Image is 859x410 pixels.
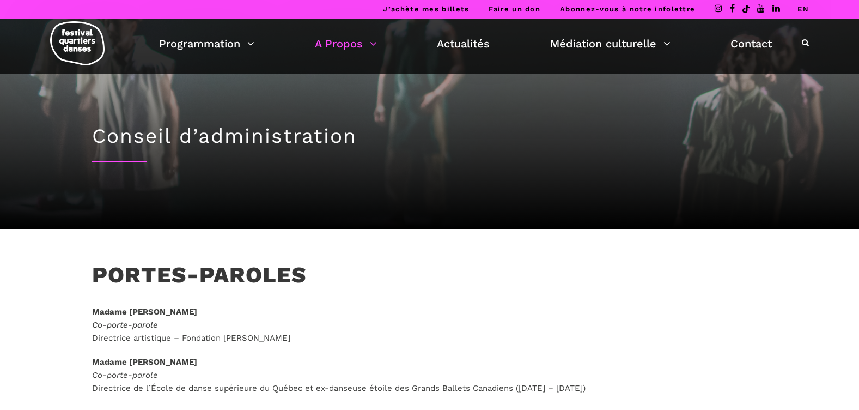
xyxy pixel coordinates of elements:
[92,124,767,148] h1: Conseil d’administration
[489,5,540,13] a: Faire un don
[797,5,809,13] a: EN
[92,355,628,395] p: Directrice de l’École de danse supérieure du Québec et ex-danseuse étoile des Grands Ballets Cana...
[560,5,695,13] a: Abonnez-vous à notre infolettre
[92,357,197,367] strong: Madame [PERSON_NAME]
[159,34,254,53] a: Programmation
[730,34,772,53] a: Contact
[437,34,490,53] a: Actualités
[383,5,469,13] a: J’achète mes billets
[92,307,197,317] strong: Madame [PERSON_NAME]
[50,21,105,65] img: logo-fqd-med
[550,34,671,53] a: Médiation culturelle
[92,262,307,289] h3: PORTES-PAROLES
[92,320,158,330] span: Co-porte-parole
[92,370,158,380] em: Co-porte-parole
[315,34,377,53] a: A Propos
[92,305,628,345] p: Directrice artistique – Fondation [PERSON_NAME]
